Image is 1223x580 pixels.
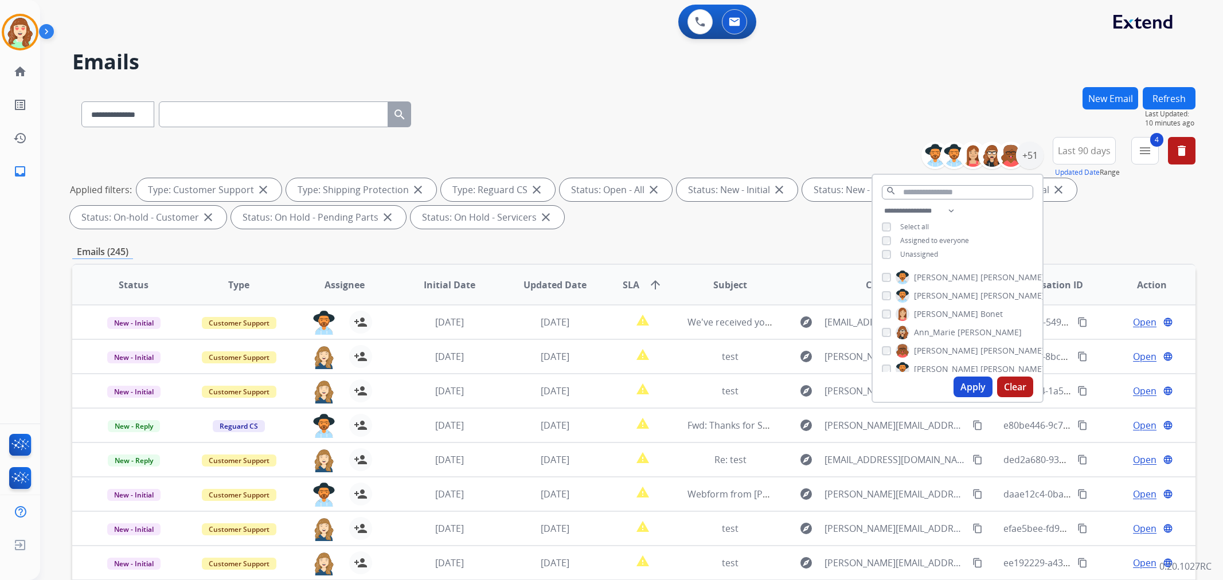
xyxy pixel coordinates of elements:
[541,419,569,432] span: [DATE]
[972,523,983,534] mat-icon: content_copy
[325,278,365,292] span: Assignee
[1010,278,1083,292] span: Conversation ID
[256,183,270,197] mat-icon: close
[1163,420,1173,430] mat-icon: language
[354,556,368,570] mat-icon: person_add
[1143,87,1195,109] button: Refresh
[108,454,160,467] span: New - Reply
[772,183,786,197] mat-icon: close
[1150,133,1163,147] span: 4
[354,418,368,432] mat-icon: person_add
[1131,137,1159,164] button: 4
[435,316,464,328] span: [DATE]
[107,523,161,535] span: New - Initial
[1163,523,1173,534] mat-icon: language
[954,377,993,397] button: Apply
[441,178,555,201] div: Type: Reguard CS
[1163,489,1173,499] mat-icon: language
[107,558,161,570] span: New - Initial
[687,316,870,328] span: We've received your message 💌 -4289598
[435,522,464,535] span: [DATE]
[107,386,161,398] span: New - Initial
[1003,557,1180,569] span: ee192229-a43b-48d4-ac72-e160ef1b2abd
[411,183,425,197] mat-icon: close
[647,183,661,197] mat-icon: close
[1058,148,1111,153] span: Last 90 days
[312,517,335,541] img: agent-avatar
[1163,558,1173,568] mat-icon: language
[393,108,407,122] mat-icon: search
[539,210,553,224] mat-icon: close
[914,345,978,356] span: [PERSON_NAME]
[972,420,983,430] mat-icon: content_copy
[687,419,833,432] span: Fwd: Thanks for Shopping with Us
[202,454,276,467] span: Customer Support
[886,186,896,196] mat-icon: search
[312,551,335,575] img: agent-avatar
[914,327,955,338] span: Ann_Marie
[72,50,1195,73] h2: Emails
[799,384,813,398] mat-icon: explore
[825,522,966,535] span: [PERSON_NAME][EMAIL_ADDRESS][DOMAIN_NAME]
[1052,183,1065,197] mat-icon: close
[541,385,569,397] span: [DATE]
[70,206,226,229] div: Status: On-hold - Customer
[202,523,276,535] span: Customer Support
[201,210,215,224] mat-icon: close
[799,418,813,432] mat-icon: explore
[108,420,160,432] span: New - Reply
[636,417,650,430] mat-icon: report_problem
[636,554,650,568] mat-icon: report_problem
[1163,454,1173,465] mat-icon: language
[1133,418,1156,432] span: Open
[541,557,569,569] span: [DATE]
[435,557,464,569] span: [DATE]
[1090,265,1195,305] th: Action
[825,418,966,432] span: [PERSON_NAME][EMAIL_ADDRESS][DOMAIN_NAME]
[354,487,368,501] mat-icon: person_add
[1077,386,1088,396] mat-icon: content_copy
[722,385,739,397] span: test
[4,16,36,48] img: avatar
[1175,144,1189,158] mat-icon: delete
[1145,109,1195,119] span: Last Updated:
[997,377,1033,397] button: Clear
[424,278,475,292] span: Initial Date
[312,448,335,472] img: agent-avatar
[354,315,368,329] mat-icon: person_add
[623,278,639,292] span: SLA
[1163,351,1173,362] mat-icon: language
[312,483,335,507] img: agent-avatar
[70,183,132,197] p: Applied filters:
[1003,453,1173,466] span: ded2a680-9376-49ca-96ff-fe4b31030ef1
[972,454,983,465] mat-icon: content_copy
[1163,317,1173,327] mat-icon: language
[972,558,983,568] mat-icon: content_copy
[1055,168,1100,177] button: Updated Date
[1163,386,1173,396] mat-icon: language
[435,453,464,466] span: [DATE]
[107,489,161,501] span: New - Initial
[107,351,161,363] span: New - Initial
[435,350,464,363] span: [DATE]
[13,131,27,145] mat-icon: history
[354,350,368,363] mat-icon: person_add
[541,522,569,535] span: [DATE]
[1077,454,1088,465] mat-icon: content_copy
[286,178,436,201] div: Type: Shipping Protection
[825,556,966,570] span: [PERSON_NAME][EMAIL_ADDRESS][DOMAIN_NAME]
[72,245,133,259] p: Emails (245)
[136,178,282,201] div: Type: Customer Support
[1159,559,1212,573] p: 0.20.1027RC
[13,164,27,178] mat-icon: inbox
[1133,522,1156,535] span: Open
[1077,420,1088,430] mat-icon: content_copy
[900,222,929,232] span: Select all
[714,453,747,466] span: Re: test
[687,488,1018,500] span: Webform from [PERSON_NAME][EMAIL_ADDRESS][DOMAIN_NAME] on [DATE]
[541,453,569,466] span: [DATE]
[354,384,368,398] mat-icon: person_add
[202,317,276,329] span: Customer Support
[202,386,276,398] span: Customer Support
[914,272,978,283] span: [PERSON_NAME]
